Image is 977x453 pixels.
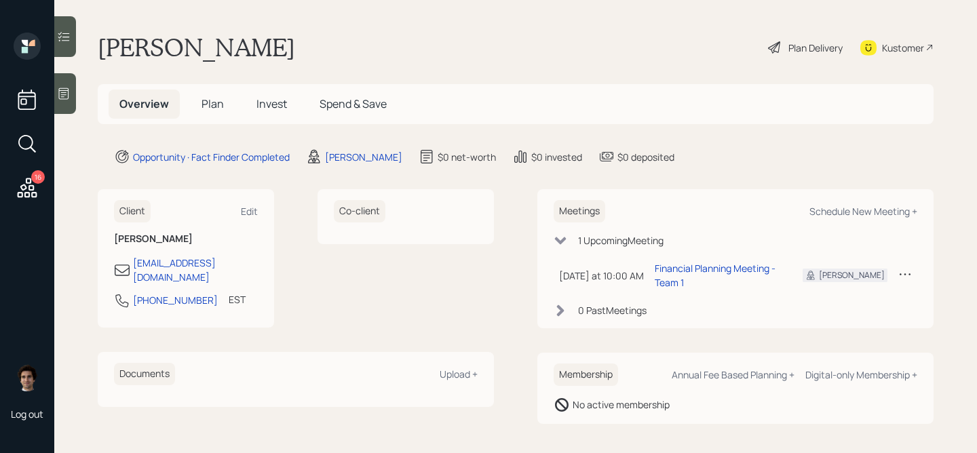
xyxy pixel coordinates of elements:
[672,368,794,381] div: Annual Fee Based Planning +
[114,200,151,222] h6: Client
[114,363,175,385] h6: Documents
[320,96,387,111] span: Spend & Save
[438,150,496,164] div: $0 net-worth
[554,363,618,386] h6: Membership
[531,150,582,164] div: $0 invested
[573,397,670,412] div: No active membership
[805,368,917,381] div: Digital-only Membership +
[334,200,385,222] h6: Co-client
[578,233,664,248] div: 1 Upcoming Meeting
[819,269,885,281] div: [PERSON_NAME]
[98,33,295,62] h1: [PERSON_NAME]
[133,256,258,284] div: [EMAIL_ADDRESS][DOMAIN_NAME]
[114,233,258,245] h6: [PERSON_NAME]
[202,96,224,111] span: Plan
[617,150,674,164] div: $0 deposited
[882,41,924,55] div: Kustomer
[119,96,169,111] span: Overview
[440,368,478,380] div: Upload +
[14,364,41,391] img: harrison-schaefer-headshot-2.png
[325,150,402,164] div: [PERSON_NAME]
[256,96,287,111] span: Invest
[578,303,647,317] div: 0 Past Meeting s
[11,408,43,420] div: Log out
[559,269,644,283] div: [DATE] at 10:00 AM
[241,205,258,218] div: Edit
[133,150,290,164] div: Opportunity · Fact Finder Completed
[809,205,917,218] div: Schedule New Meeting +
[31,170,45,184] div: 16
[133,293,218,307] div: [PHONE_NUMBER]
[554,200,605,222] h6: Meetings
[788,41,843,55] div: Plan Delivery
[229,292,246,307] div: EST
[655,261,781,290] div: Financial Planning Meeting - Team 1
